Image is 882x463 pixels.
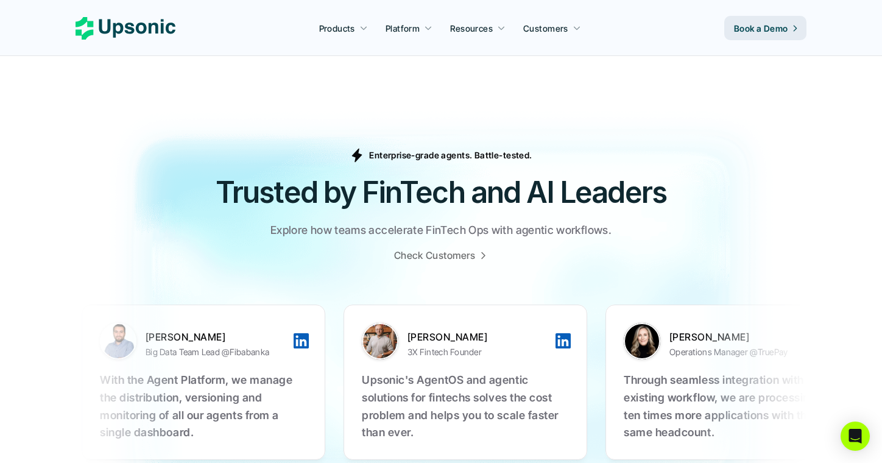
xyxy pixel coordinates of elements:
p: With the Agent Platform, we manage the distribution, versioning and monitoring of all our agents ... [99,372,306,442]
p: Platform [386,22,420,35]
p: Customers [523,22,568,35]
p: Explore how teams accelerate FinTech Ops with agentic workflows. [270,222,612,239]
p: Book a Demo [734,22,788,35]
p: [PERSON_NAME] [669,330,815,344]
p: [PERSON_NAME] [407,330,553,344]
p: Big Data Team Lead @Fibabanka [145,344,269,359]
p: Enterprise-grade agents. Battle-tested. [369,149,532,161]
p: [PERSON_NAME] [145,330,291,344]
p: Check Customers [394,249,475,262]
p: Products [319,22,355,35]
a: Products [312,17,375,39]
p: Resources [450,22,493,35]
div: Open Intercom Messenger [841,422,870,451]
p: Operations Manager @TruePay [669,344,788,359]
a: Book a Demo [724,16,806,40]
p: Upsonic's AgentOS and agentic solutions for fintechs solves the cost problem and helps you to sca... [361,372,568,442]
a: Check Customers [394,249,488,262]
p: 3X Fintech Founder [407,344,481,359]
p: Through seamless integration with our existing workflow, we are processing ten times more applica... [623,372,830,442]
h2: Trusted by FinTech and AI Leaders [76,172,806,213]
